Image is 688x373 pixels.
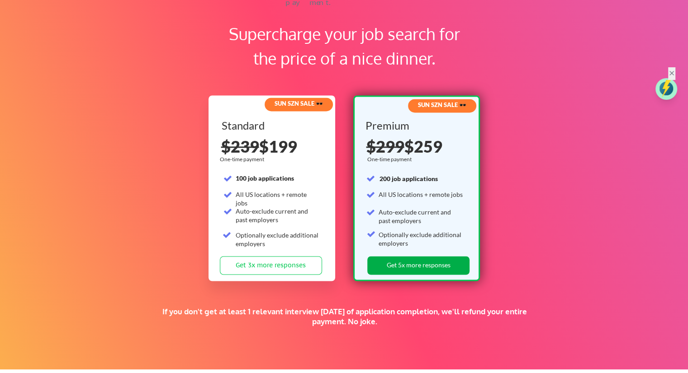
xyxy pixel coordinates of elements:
[236,207,319,224] div: Auto-exclude current and past employers
[218,22,471,70] div: Supercharge your job search for the price of a nice dinner.
[379,208,463,225] div: Auto-exclude current and past employers
[367,256,470,275] button: Get 5x more responses
[365,120,465,131] div: Premium
[236,231,319,248] div: Optionally exclude additional employers
[221,136,259,156] s: $239
[236,190,319,208] div: All US locations + remote jobs
[366,138,469,154] div: $259
[366,136,404,156] s: $299
[220,156,267,163] div: One-time payment
[275,100,323,107] strong: SUN SZN SALE 🕶️
[418,101,466,108] strong: SUN SZN SALE 🕶️
[379,230,463,248] div: Optionally exclude additional employers
[157,307,531,326] div: If you don't get at least 1 relevant interview [DATE] of application completion, we'll refund you...
[221,138,323,154] div: $199
[236,174,294,182] strong: 100 job applications
[380,175,438,182] strong: 200 job applications
[222,120,321,131] div: Standard
[379,190,463,199] div: All US locations + remote jobs
[220,256,322,275] button: Get 3x more responses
